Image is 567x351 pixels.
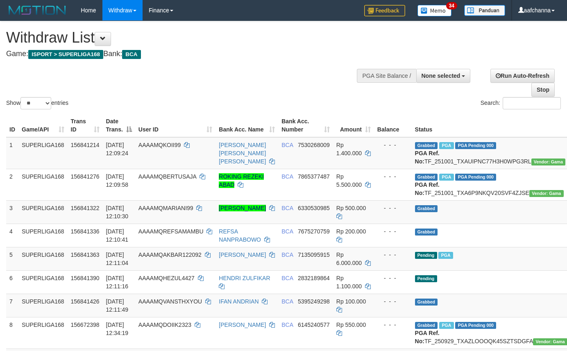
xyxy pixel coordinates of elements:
[439,174,454,181] span: Marked by aafsoycanthlai
[422,72,460,79] span: None selected
[219,251,266,258] a: [PERSON_NAME]
[464,5,505,16] img: panduan.png
[298,298,330,305] span: Copy 5395249298 to clipboard
[278,114,333,137] th: Bank Acc. Number: activate to sort column ascending
[415,150,440,165] b: PGA Ref. No:
[71,173,100,180] span: 156841276
[377,172,408,181] div: - - -
[377,227,408,236] div: - - -
[364,5,405,16] img: Feedback.jpg
[219,298,259,305] a: IFAN ANDRIAN
[298,275,330,281] span: Copy 2832189864 to clipboard
[138,251,202,258] span: AAAAMQAKBAR122092
[481,97,561,109] label: Search:
[336,298,366,305] span: Rp 100.000
[138,142,181,148] span: AAAAMQKOII99
[377,321,408,329] div: - - -
[336,205,366,211] span: Rp 500.000
[415,205,438,212] span: Grabbed
[138,173,196,180] span: AAAAMQBERTUSAJA
[531,83,555,97] a: Stop
[6,50,370,58] h4: Game: Bank:
[6,169,18,200] td: 2
[219,173,264,188] a: ROKING REZEKI ABAD
[18,294,68,317] td: SUPERLIGA168
[18,114,68,137] th: Game/API: activate to sort column ascending
[446,2,457,9] span: 34
[281,142,293,148] span: BCA
[298,228,330,235] span: Copy 7675270759 to clipboard
[106,322,129,336] span: [DATE] 12:34:19
[415,330,440,344] b: PGA Ref. No:
[415,322,438,329] span: Grabbed
[298,142,330,148] span: Copy 7530268009 to clipboard
[18,224,68,247] td: SUPERLIGA168
[6,294,18,317] td: 7
[281,228,293,235] span: BCA
[71,205,100,211] span: 156841322
[529,190,564,197] span: Vendor URL: https://trx31.1velocity.biz
[18,317,68,349] td: SUPERLIGA168
[135,114,215,137] th: User ID: activate to sort column ascending
[298,173,330,180] span: Copy 7865377487 to clipboard
[377,251,408,259] div: - - -
[138,275,195,281] span: AAAAMQHEZUL4427
[6,247,18,270] td: 5
[103,114,135,137] th: Date Trans.: activate to sort column descending
[336,142,362,156] span: Rp 1.400.000
[455,142,496,149] span: PGA Pending
[71,251,100,258] span: 156841363
[106,251,129,266] span: [DATE] 12:11:04
[71,228,100,235] span: 156841336
[415,299,438,306] span: Grabbed
[106,205,129,220] span: [DATE] 12:10:30
[357,69,416,83] div: PGA Site Balance /
[6,224,18,247] td: 4
[6,270,18,294] td: 6
[377,141,408,149] div: - - -
[28,50,103,59] span: ISPORT > SUPERLIGA168
[219,228,261,243] a: REFSA NANPRABOWO
[281,205,293,211] span: BCA
[333,114,374,137] th: Amount: activate to sort column ascending
[6,200,18,224] td: 3
[138,205,193,211] span: AAAAMQMARIANI99
[281,173,293,180] span: BCA
[18,200,68,224] td: SUPERLIGA168
[336,228,366,235] span: Rp 200.000
[377,274,408,282] div: - - -
[415,252,437,259] span: Pending
[490,69,555,83] a: Run Auto-Refresh
[298,322,330,328] span: Copy 6145240577 to clipboard
[138,322,191,328] span: AAAAMQDOIIK2323
[377,297,408,306] div: - - -
[281,298,293,305] span: BCA
[336,322,366,328] span: Rp 550.000
[336,173,362,188] span: Rp 5.500.000
[415,275,437,282] span: Pending
[18,247,68,270] td: SUPERLIGA168
[415,142,438,149] span: Grabbed
[417,5,452,16] img: Button%20Memo.svg
[106,228,129,243] span: [DATE] 12:10:41
[106,142,129,156] span: [DATE] 12:09:24
[439,142,454,149] span: Marked by aafsoycanthlai
[438,252,453,259] span: Marked by aafsoycanthlai
[6,317,18,349] td: 8
[415,229,438,236] span: Grabbed
[106,298,129,313] span: [DATE] 12:11:49
[71,298,100,305] span: 156841426
[68,114,103,137] th: Trans ID: activate to sort column ascending
[281,251,293,258] span: BCA
[219,205,266,211] a: [PERSON_NAME]
[455,174,496,181] span: PGA Pending
[531,159,566,165] span: Vendor URL: https://trx31.1velocity.biz
[374,114,412,137] th: Balance
[71,322,100,328] span: 156672398
[6,97,68,109] label: Show entries
[6,137,18,169] td: 1
[18,169,68,200] td: SUPERLIGA168
[415,174,438,181] span: Grabbed
[215,114,278,137] th: Bank Acc. Name: activate to sort column ascending
[122,50,141,59] span: BCA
